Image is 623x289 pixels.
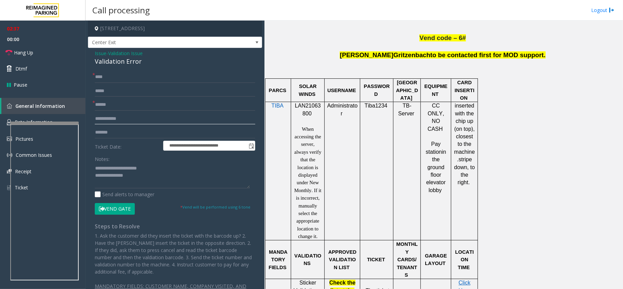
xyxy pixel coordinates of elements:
span: GARAGE LAYOUT [425,253,447,266]
img: 'icon' [7,103,12,109]
img: logout [609,7,614,14]
span: General Information [15,103,65,109]
span: TB [403,103,410,109]
img: 'icon' [7,137,12,141]
h4: Steps to Resolve [95,223,255,230]
span: Validation Issue [108,50,143,57]
span: CC ONLY, NO CASH [428,103,444,131]
span: Hang Up [14,49,33,56]
span: EQUIPMENT [425,84,448,97]
span: TICKET [367,257,385,262]
span: PASSWORD [364,84,390,97]
span: Rate Information [15,119,53,125]
h4: [STREET_ADDRESS] [88,21,262,37]
small: Vend will be performed using 6 tone [180,204,250,210]
a: General Information [1,98,86,114]
span: USERNAME [327,88,356,93]
span: in the ground floor elevator lobby [426,149,446,193]
img: 'icon' [7,119,11,125]
span: MANDATORY FIELDS [269,249,287,270]
span: [GEOGRAPHIC_DATA] [396,80,418,101]
span: VALIDATIONS [294,253,321,266]
span: Pay station [426,141,442,154]
label: Ticket Date: [93,141,161,151]
a: TIBA [271,103,284,109]
p: 1. Ask the customer did they insert the ticket with the barcode up? 2. Have the [PERSON_NAME] ins... [95,232,255,275]
span: Tiba1234 [365,103,388,109]
span: - [106,50,143,56]
span: -Server [398,103,414,116]
span: Toggle popup [247,141,255,151]
span: Dtmf [15,65,27,72]
span: Pause [14,81,27,88]
span: to be contacted first for MOD support. [430,51,546,59]
img: 'icon' [7,169,12,174]
img: 'icon' [7,152,12,158]
span: LOCATION TIME [455,249,474,270]
span: APPROVED VALIDATION LIST [328,249,356,270]
label: Notes: [95,153,109,163]
span: [PERSON_NAME] [340,51,393,59]
div: Validation Error [95,57,255,66]
span: CARD INSERTION [455,80,475,101]
span: LAN21063800 [295,103,321,116]
label: Send alerts to manager [95,191,154,198]
span: SOLAR WINDS [299,84,316,97]
img: 'icon' [7,185,11,191]
span: Vend code – 6# [419,34,466,41]
span: Issue [95,50,106,57]
span: Center Exit [88,37,227,48]
span: MONTHLY CARDS/TENANTS [396,241,418,278]
h3: Call processing [89,2,153,18]
span: When accessing the server, always verify that the location is displayed under New Monthly. If it ... [294,126,321,239]
a: Logout [591,7,614,14]
button: Vend Gate [95,203,135,215]
span: Gritzenbach [393,51,430,59]
span: stripe down, to the right. [454,156,475,185]
span: PARCS [269,88,286,93]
